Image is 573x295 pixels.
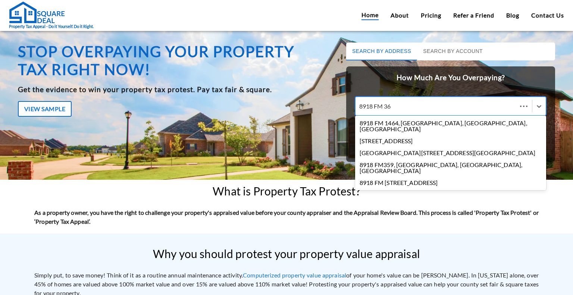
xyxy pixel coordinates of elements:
[421,11,441,20] a: Pricing
[153,247,420,260] h2: Why you should protest your property value appraisal
[453,11,494,20] a: Refer a Friend
[243,272,346,279] a: Computerized property value appraisal
[18,43,328,78] h1: Stop overpaying your property tax right now!
[18,101,72,117] button: View Sample
[59,195,95,201] em: Driven by SalesIQ
[346,66,555,89] h2: How Much Are You Overpaying?
[355,117,546,135] div: 8918 FM 1464, [GEOGRAPHIC_DATA], [GEOGRAPHIC_DATA], [GEOGRAPHIC_DATA]
[51,196,57,200] img: salesiqlogo_leal7QplfZFryJ6FIlVepeu7OftD7mt8q6exU6-34PB8prfIgodN67KcxXM9Y7JQ_.png
[13,45,31,49] img: logo_Zg8I0qSkbAqR2WFHt3p6CTuqpyXMFPubPcD2OT02zFN43Cy9FUNNG3NEPhM_Q1qe_.png
[122,4,140,22] div: Minimize live chat window
[9,1,94,30] a: Property Tax Appeal - Do it Yourself. Do it Right.
[506,11,519,20] a: Blog
[9,1,65,23] img: Square Deal
[346,43,417,60] button: Search by Address
[18,85,272,94] b: Get the evidence to win your property tax protest. Pay tax fair & square.
[355,177,546,189] div: 8918 FM [STREET_ADDRESS]
[361,10,379,20] a: Home
[4,204,142,230] textarea: Type your message and click 'Submit'
[391,11,409,20] a: About
[355,147,546,159] div: [GEOGRAPHIC_DATA][STREET_ADDRESS][GEOGRAPHIC_DATA]
[417,43,489,60] button: Search by Account
[16,94,130,169] span: We are offline. Please leave us a message.
[531,11,564,20] a: Contact Us
[34,209,539,225] strong: As a property owner, you have the right to challenge your property's appraised value before your ...
[39,42,125,51] div: Leave a message
[355,135,546,147] div: [STREET_ADDRESS]
[346,43,555,60] div: basic tabs example
[109,230,135,240] em: Submit
[355,159,546,177] div: 8918 FM359, [GEOGRAPHIC_DATA], [GEOGRAPHIC_DATA], [GEOGRAPHIC_DATA]
[213,185,360,198] h2: What is Property Tax Protest?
